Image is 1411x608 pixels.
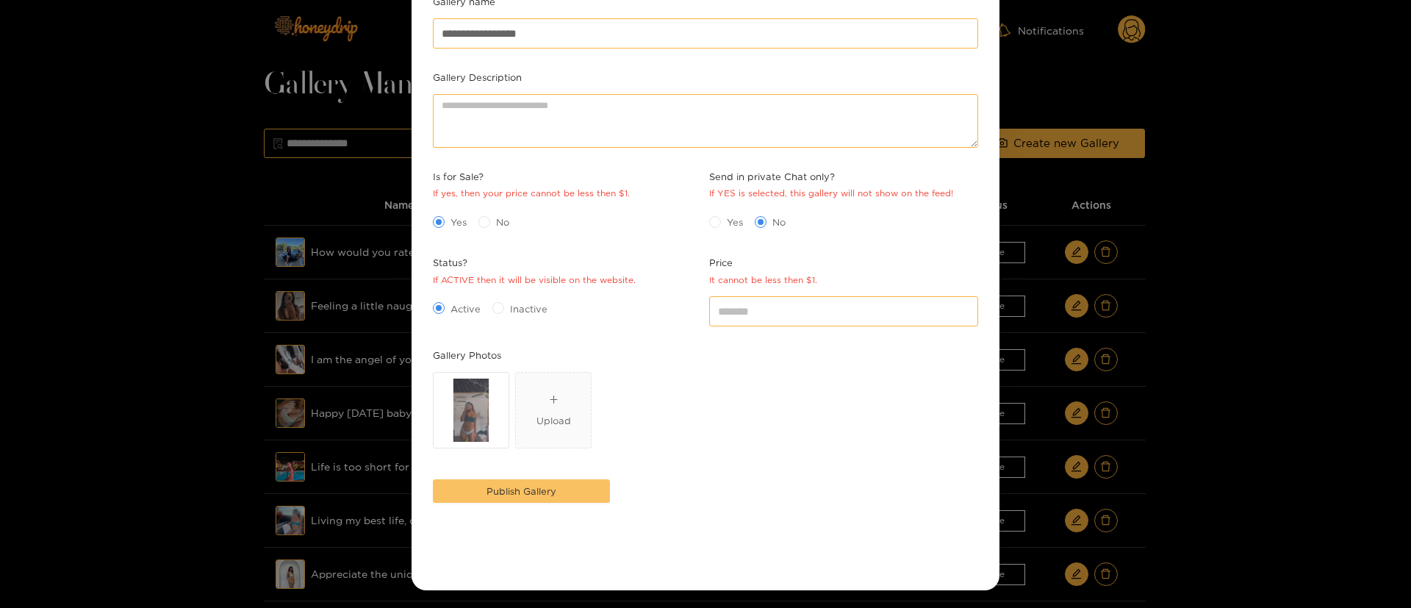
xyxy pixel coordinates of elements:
input: Gallery name [433,18,978,48]
button: Publish Gallery [433,479,610,503]
span: plus [549,395,559,404]
div: If ACTIVE then it will be visible on the website. [433,273,636,287]
span: Inactive [504,301,553,316]
span: Yes [445,215,473,229]
label: Gallery Description [433,70,522,85]
div: Upload [536,413,571,428]
div: If yes, then your price cannot be less then $1. [433,187,630,201]
span: Yes [721,215,749,229]
span: Is for Sale? [433,169,630,184]
label: Gallery Photos [433,348,501,362]
span: Price [709,255,817,270]
span: plusUpload [516,373,591,448]
span: Publish Gallery [487,484,556,498]
span: Status? [433,255,636,270]
div: It cannot be less then $1. [709,273,817,287]
div: If YES is selected, this gallery will not show on the feed! [709,187,953,201]
span: Active [445,301,487,316]
textarea: Gallery Description [433,94,978,148]
span: No [766,215,791,229]
span: Send in private Chat only? [709,169,953,184]
span: No [490,215,515,229]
